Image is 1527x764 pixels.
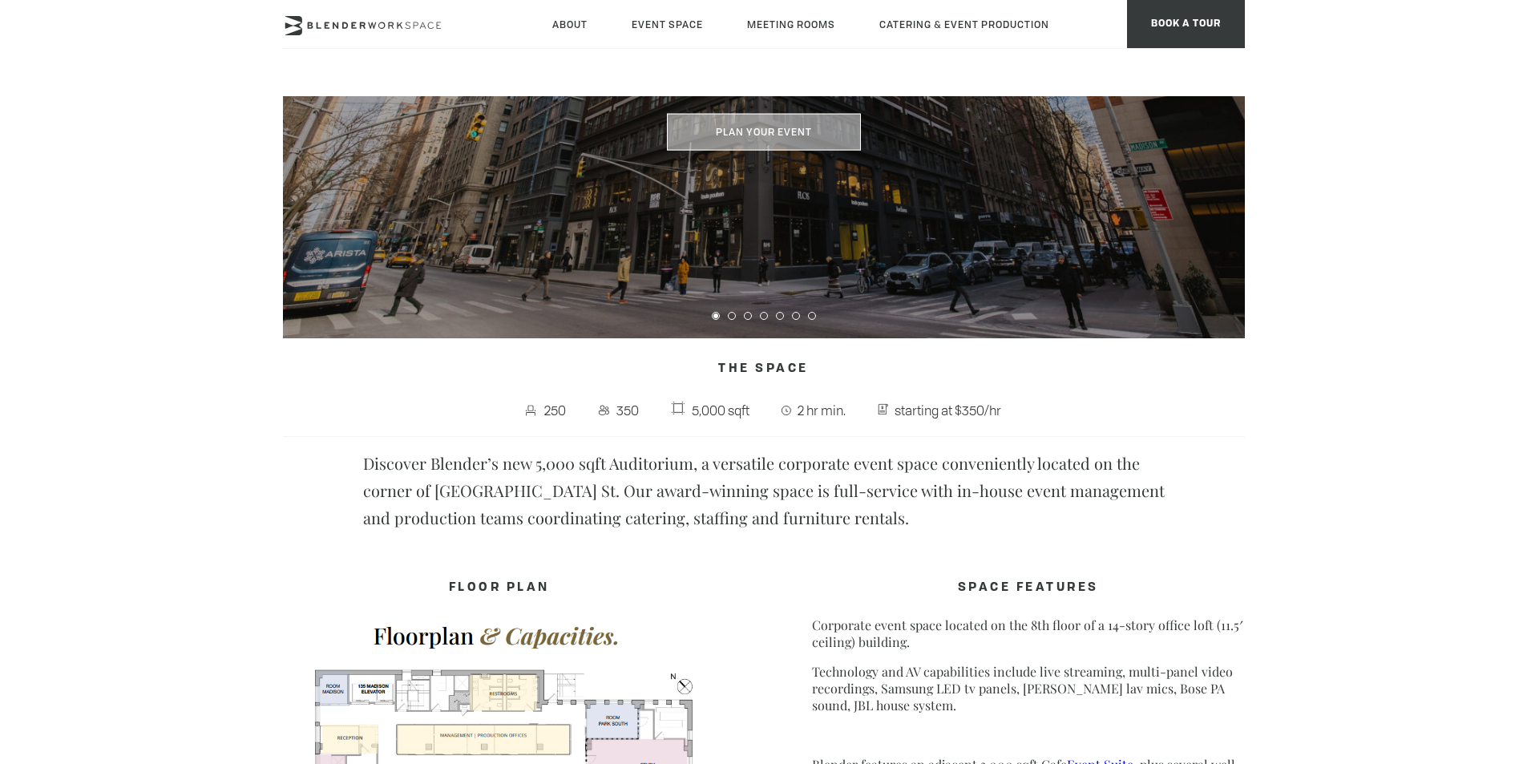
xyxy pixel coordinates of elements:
[794,398,850,423] span: 2 hr min.
[688,398,753,423] span: 5,000 sqft
[812,616,1245,650] p: Corporate event space located on the 8th floor of a 14-story office loft (11.5′ ceiling) building.
[541,398,571,423] span: 250
[667,114,861,151] button: Plan Your Event
[612,398,643,423] span: 350
[812,573,1245,604] h4: SPACE FEATURES
[283,573,716,604] h4: FLOOR PLAN
[363,450,1165,532] p: Discover Blender’s new 5,000 sqft Auditorium, a versatile corporate event space conveniently loca...
[891,398,1005,423] span: starting at $350/hr
[812,663,1245,713] p: Technology and AV capabilities include live streaming, multi-panel video recordings, Samsung LED ...
[283,354,1245,385] h4: The Space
